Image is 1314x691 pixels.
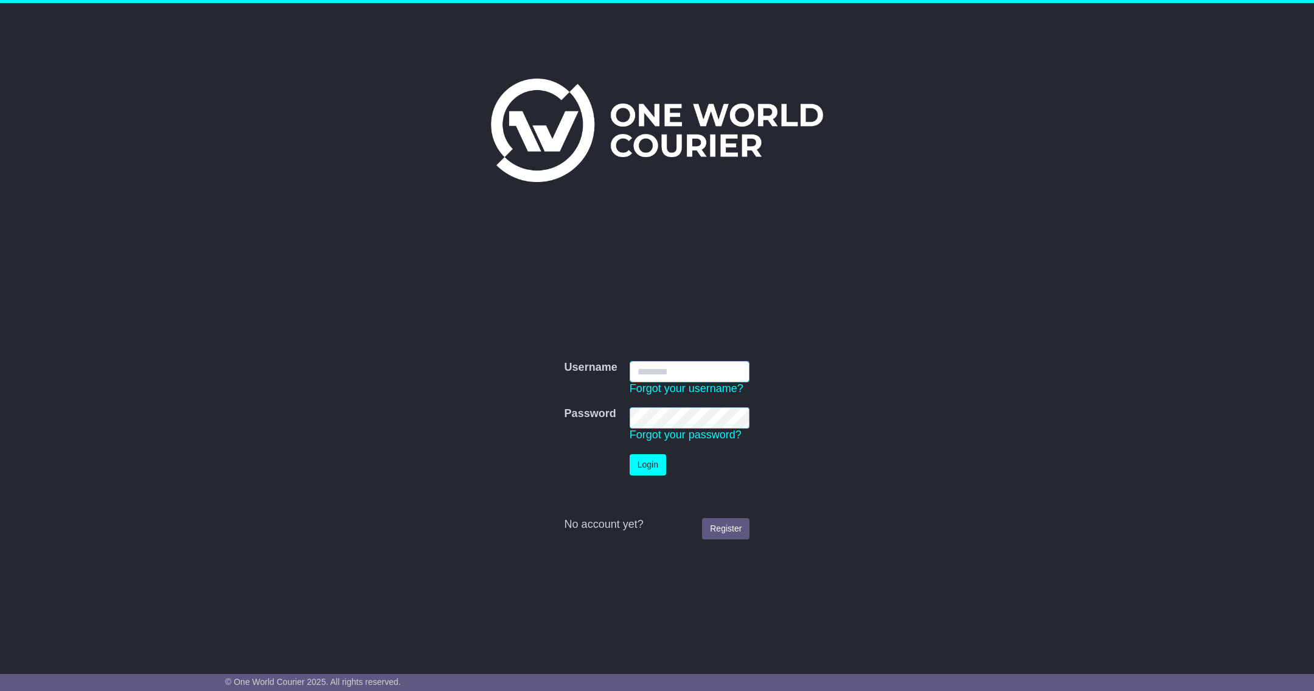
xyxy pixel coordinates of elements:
[630,454,666,475] button: Login
[565,518,750,531] div: No account yet?
[491,79,823,182] img: One World
[565,361,617,374] label: Username
[702,518,749,539] a: Register
[630,429,742,441] a: Forgot your password?
[225,677,401,687] span: © One World Courier 2025. All rights reserved.
[630,382,743,395] a: Forgot your username?
[565,407,616,421] label: Password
